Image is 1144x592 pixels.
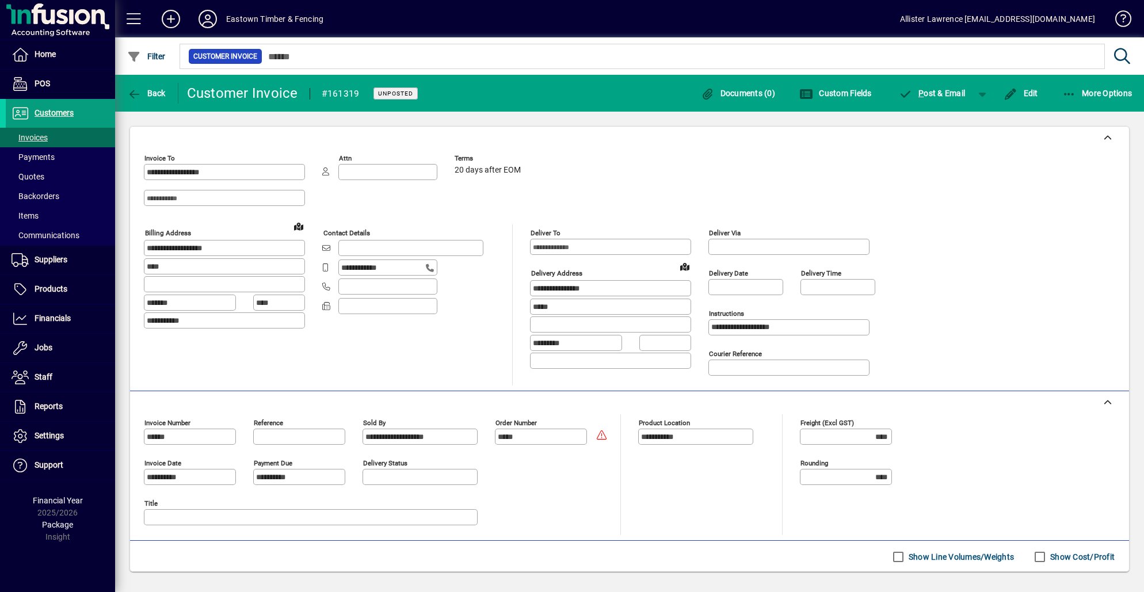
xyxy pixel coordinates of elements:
[1062,89,1132,98] span: More Options
[226,10,323,28] div: Eastown Timber & Fencing
[6,147,115,167] a: Payments
[6,70,115,98] a: POS
[697,83,778,104] button: Documents (0)
[254,419,283,427] mat-label: Reference
[115,83,178,104] app-page-header-button: Back
[124,46,169,67] button: Filter
[531,229,560,237] mat-label: Deliver To
[1001,83,1041,104] button: Edit
[676,257,694,276] a: View on map
[6,451,115,480] a: Support
[322,85,360,103] div: #161319
[144,499,158,507] mat-label: Title
[906,551,1014,563] label: Show Line Volumes/Weights
[254,459,292,467] mat-label: Payment due
[127,89,166,98] span: Back
[35,402,63,411] span: Reports
[899,89,966,98] span: ost & Email
[35,79,50,88] span: POS
[900,10,1095,28] div: Allister Lawrence [EMAIL_ADDRESS][DOMAIN_NAME]
[1059,83,1135,104] button: More Options
[796,83,875,104] button: Custom Fields
[6,392,115,421] a: Reports
[35,284,67,293] span: Products
[12,192,59,201] span: Backorders
[6,167,115,186] a: Quotes
[35,49,56,59] span: Home
[378,90,413,97] span: Unposted
[6,128,115,147] a: Invoices
[12,172,44,181] span: Quotes
[639,419,690,427] mat-label: Product location
[127,52,166,61] span: Filter
[35,314,71,323] span: Financials
[1004,89,1038,98] span: Edit
[6,206,115,226] a: Items
[1048,551,1115,563] label: Show Cost/Profit
[6,275,115,304] a: Products
[144,154,175,162] mat-label: Invoice To
[193,51,257,62] span: Customer Invoice
[709,310,744,318] mat-label: Instructions
[800,459,828,467] mat-label: Rounding
[35,255,67,264] span: Suppliers
[893,83,971,104] button: Post & Email
[35,343,52,352] span: Jobs
[339,154,352,162] mat-label: Attn
[6,334,115,362] a: Jobs
[12,133,48,142] span: Invoices
[6,304,115,333] a: Financials
[363,419,386,427] mat-label: Sold by
[6,363,115,392] a: Staff
[124,83,169,104] button: Back
[800,419,854,427] mat-label: Freight (excl GST)
[6,186,115,206] a: Backorders
[189,9,226,29] button: Profile
[455,155,524,162] span: Terms
[12,152,55,162] span: Payments
[700,89,775,98] span: Documents (0)
[35,460,63,469] span: Support
[363,459,407,467] mat-label: Delivery status
[709,350,762,358] mat-label: Courier Reference
[1107,2,1130,40] a: Knowledge Base
[42,520,73,529] span: Package
[33,496,83,505] span: Financial Year
[799,89,872,98] span: Custom Fields
[12,211,39,220] span: Items
[144,459,181,467] mat-label: Invoice date
[455,166,521,175] span: 20 days after EOM
[35,372,52,381] span: Staff
[801,269,841,277] mat-label: Delivery time
[12,231,79,240] span: Communications
[6,422,115,450] a: Settings
[918,89,924,98] span: P
[6,226,115,245] a: Communications
[144,419,190,427] mat-label: Invoice number
[35,431,64,440] span: Settings
[187,84,298,102] div: Customer Invoice
[152,9,189,29] button: Add
[289,217,308,235] a: View on map
[6,246,115,274] a: Suppliers
[35,108,74,117] span: Customers
[495,419,537,427] mat-label: Order number
[6,40,115,69] a: Home
[709,269,748,277] mat-label: Delivery date
[709,229,741,237] mat-label: Deliver via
